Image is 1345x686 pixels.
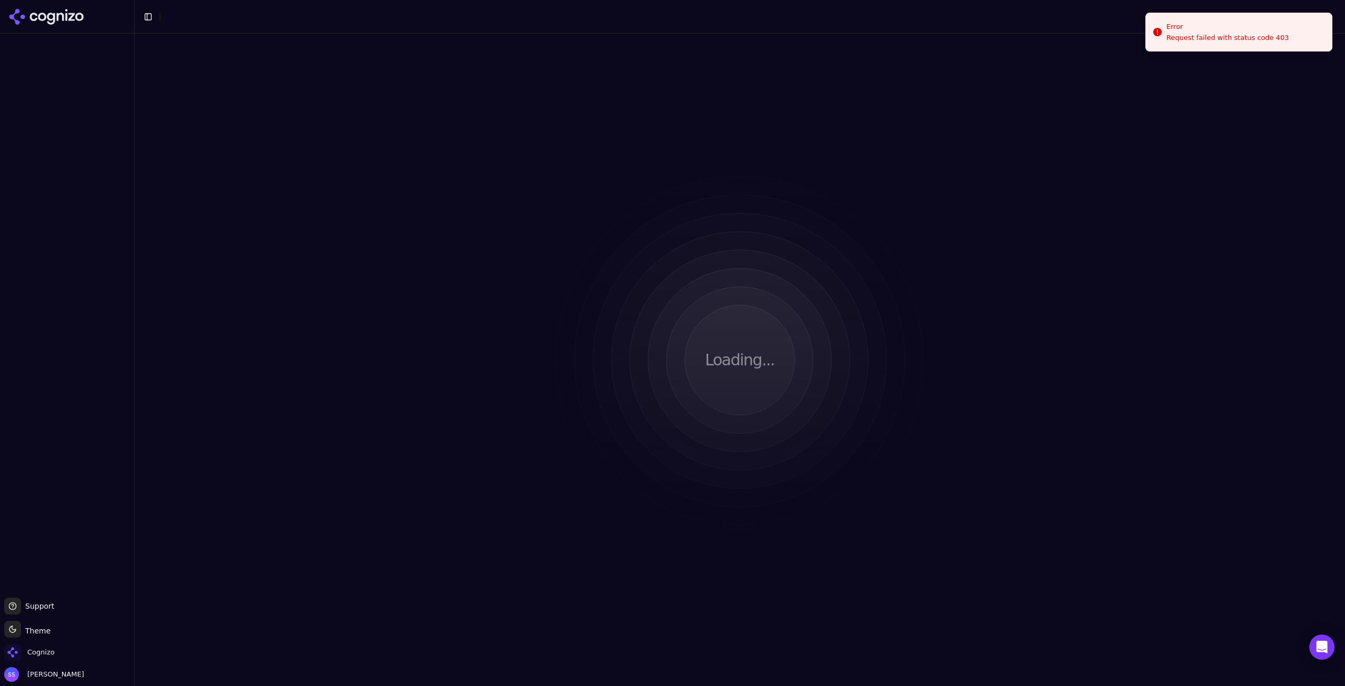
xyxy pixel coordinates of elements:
[27,648,55,657] span: Cognizo
[4,667,84,682] button: Open user button
[4,644,21,661] img: Cognizo
[4,644,55,661] button: Open organization switcher
[1166,33,1289,43] div: Request failed with status code 403
[1166,22,1289,32] div: Error
[4,667,19,682] img: Salih Sağdilek
[705,351,774,370] p: Loading...
[21,601,54,611] span: Support
[1309,634,1334,660] div: Open Intercom Messenger
[23,670,84,679] span: [PERSON_NAME]
[21,627,50,635] span: Theme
